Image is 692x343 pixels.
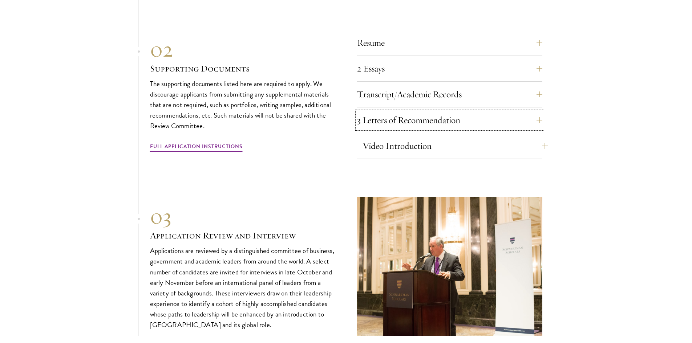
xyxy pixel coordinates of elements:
[150,36,335,62] div: 02
[363,137,548,155] button: Video Introduction
[150,245,335,330] p: Applications are reviewed by a distinguished committee of business, government and academic leade...
[357,111,542,129] button: 3 Letters of Recommendation
[150,229,335,242] h3: Application Review and Interview
[150,62,335,75] h3: Supporting Documents
[357,86,542,103] button: Transcript/Academic Records
[357,60,542,77] button: 2 Essays
[150,203,335,229] div: 03
[357,34,542,52] button: Resume
[150,142,243,153] a: Full Application Instructions
[150,78,335,131] p: The supporting documents listed here are required to apply. We discourage applicants from submitt...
